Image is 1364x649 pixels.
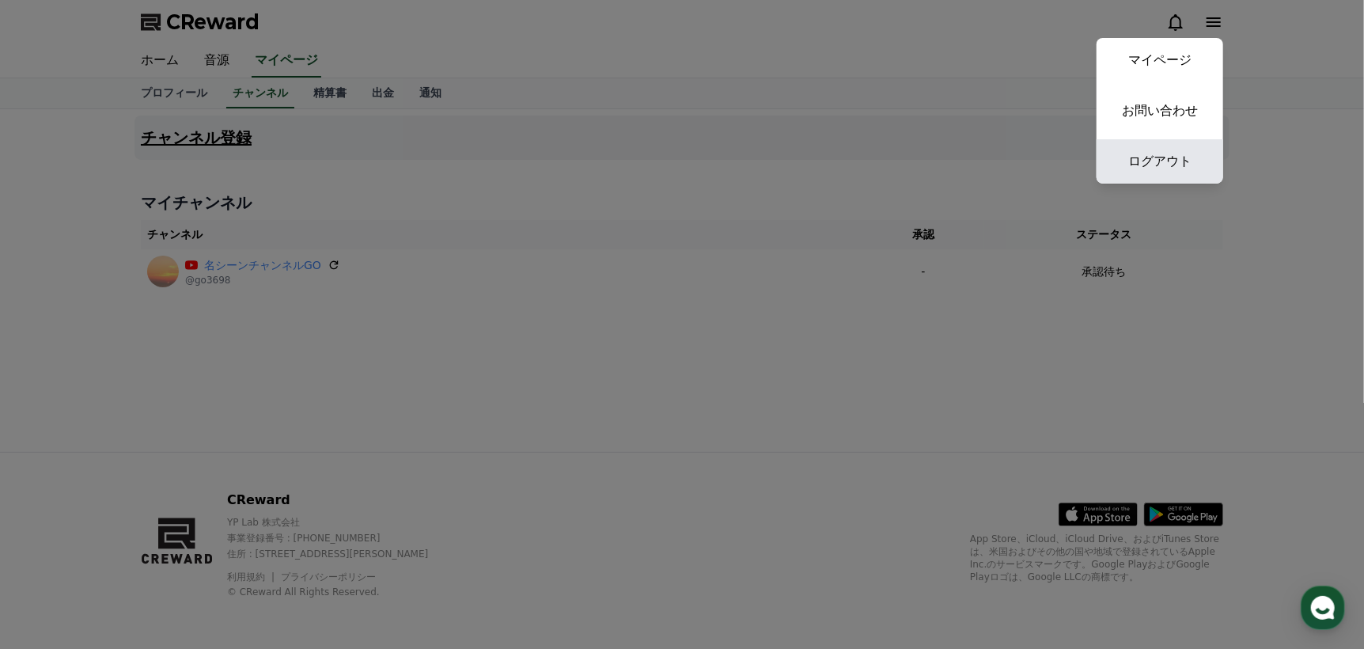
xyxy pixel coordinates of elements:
a: マイページ [1097,38,1223,82]
a: ログアウト [1097,139,1223,184]
span: ホーム [40,526,69,538]
span: チャット [135,526,173,539]
a: ホーム [5,502,104,541]
a: 設定 [204,502,304,541]
button: マイページ お問い合わせ ログアウト [1097,38,1223,184]
span: 設定 [244,526,263,538]
a: お問い合わせ [1097,89,1223,133]
a: チャット [104,502,204,541]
